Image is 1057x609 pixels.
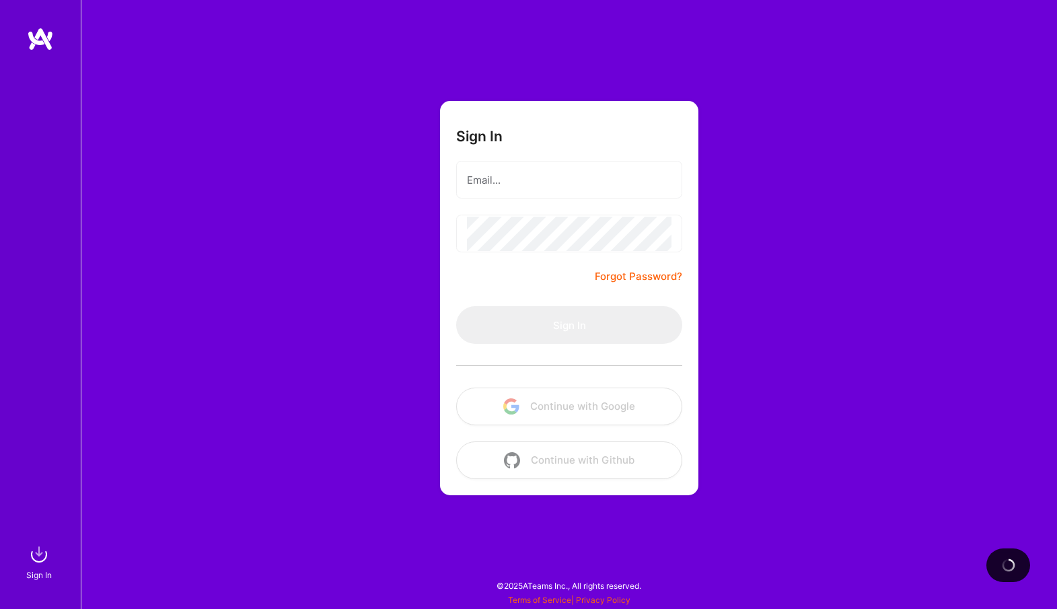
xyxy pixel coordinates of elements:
[1001,558,1016,573] img: loading
[27,27,54,51] img: logo
[504,452,520,468] img: icon
[456,128,503,145] h3: Sign In
[503,398,519,415] img: icon
[456,441,682,479] button: Continue with Github
[467,163,671,197] input: Email...
[28,541,52,582] a: sign inSign In
[81,569,1057,602] div: © 2025 ATeams Inc., All rights reserved.
[508,595,630,605] span: |
[456,388,682,425] button: Continue with Google
[508,595,571,605] a: Terms of Service
[26,568,52,582] div: Sign In
[456,306,682,344] button: Sign In
[576,595,630,605] a: Privacy Policy
[26,541,52,568] img: sign in
[595,268,682,285] a: Forgot Password?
